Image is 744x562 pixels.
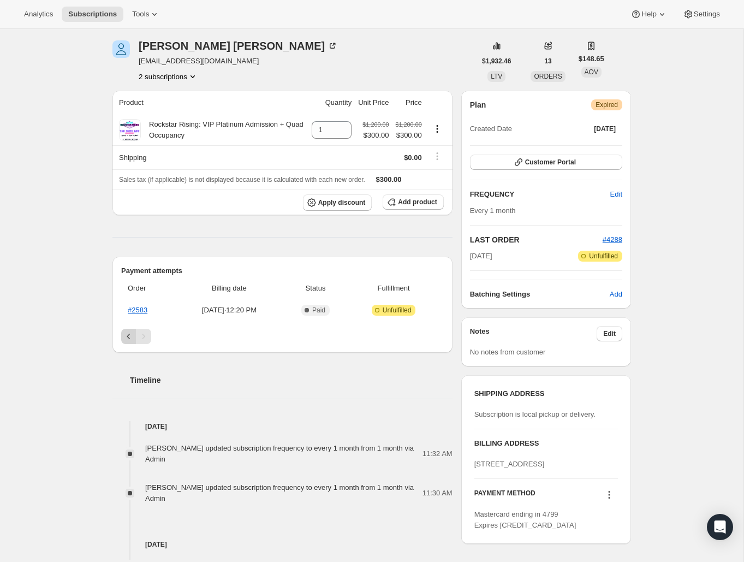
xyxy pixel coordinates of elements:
[396,130,422,141] span: $300.00
[470,189,610,200] h2: FREQUENCY
[474,510,576,529] span: Mastercard ending in 4799 Expires [CREDIT_CARD_DATA]
[694,10,720,19] span: Settings
[470,206,516,215] span: Every 1 month
[422,448,453,459] span: 11:32 AM
[121,265,444,276] h2: Payment attempts
[428,150,446,162] button: Shipping actions
[112,421,453,432] h4: [DATE]
[355,91,392,115] th: Unit Price
[597,326,622,341] button: Edit
[475,54,517,69] button: $1,932.46
[707,514,733,540] div: Open Intercom Messenger
[404,153,422,162] span: $0.00
[177,283,281,294] span: Billing date
[470,99,486,110] h2: Plan
[318,198,366,207] span: Apply discount
[491,73,502,80] span: LTV
[470,289,610,300] h6: Batching Settings
[610,189,622,200] span: Edit
[470,251,492,262] span: [DATE]
[121,276,174,300] th: Order
[121,329,136,344] button: Previous
[422,488,453,499] span: 11:30 AM
[676,7,727,22] button: Settings
[145,444,414,463] span: [PERSON_NAME] updated subscription frequency to every 1 month from 1 month via Admin
[474,438,618,449] h3: BILLING ADDRESS
[470,234,603,245] h2: LAST ORDER
[544,57,551,66] span: 13
[288,283,344,294] span: Status
[603,234,622,245] button: #4288
[303,194,372,211] button: Apply discount
[145,483,414,502] span: [PERSON_NAME] updated subscription frequency to every 1 month from 1 month via Admin
[68,10,117,19] span: Subscriptions
[474,410,596,418] span: Subscription is local pickup or delivery.
[624,7,674,22] button: Help
[132,10,149,19] span: Tools
[112,145,308,169] th: Shipping
[589,252,618,261] span: Unfulfilled
[383,306,412,315] span: Unfulfilled
[428,123,446,135] button: Product actions
[128,306,147,314] a: #2583
[383,194,443,210] button: Add product
[139,56,338,67] span: [EMAIL_ADDRESS][DOMAIN_NAME]
[585,68,598,76] span: AOV
[362,130,389,141] span: $300.00
[470,348,546,356] span: No notes from customer
[119,176,365,184] span: Sales tax (if applicable) is not displayed because it is calculated with each new order.
[604,186,629,203] button: Edit
[17,7,59,22] button: Analytics
[538,54,558,69] button: 13
[525,158,576,167] span: Customer Portal
[641,10,656,19] span: Help
[398,198,437,206] span: Add product
[392,91,425,115] th: Price
[126,7,166,22] button: Tools
[62,7,123,22] button: Subscriptions
[603,329,616,338] span: Edit
[121,329,444,344] nav: Pagination
[610,289,622,300] span: Add
[308,91,355,115] th: Quantity
[603,286,629,303] button: Add
[376,175,402,184] span: $300.00
[396,121,422,128] small: $1,200.00
[594,125,616,133] span: [DATE]
[139,40,338,51] div: [PERSON_NAME] [PERSON_NAME]
[470,326,597,341] h3: Notes
[470,123,512,134] span: Created Date
[470,155,622,170] button: Customer Portal
[130,375,453,386] h2: Timeline
[474,460,545,468] span: [STREET_ADDRESS]
[141,119,305,141] div: Rockstar Rising: VIP Platinum Admission + Quad Occupancy
[177,305,281,316] span: [DATE] · 12:20 PM
[112,40,130,58] span: Denise Diaz
[587,121,622,137] button: [DATE]
[112,91,308,115] th: Product
[312,306,325,315] span: Paid
[112,539,453,550] h4: [DATE]
[474,388,618,399] h3: SHIPPING ADDRESS
[24,10,53,19] span: Analytics
[119,119,141,141] img: product img
[474,489,535,504] h3: PAYMENT METHOD
[139,71,198,82] button: Product actions
[482,57,511,66] span: $1,932.46
[603,235,622,244] a: #4288
[534,73,562,80] span: ORDERS
[350,283,437,294] span: Fulfillment
[596,100,618,109] span: Expired
[362,121,389,128] small: $1,200.00
[579,54,604,64] span: $148.65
